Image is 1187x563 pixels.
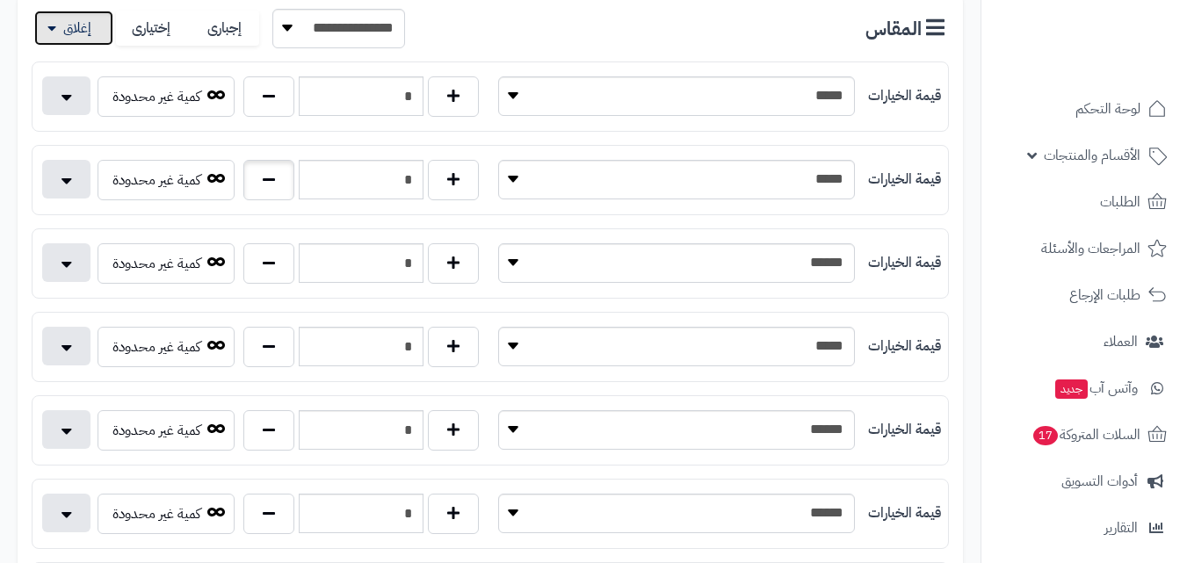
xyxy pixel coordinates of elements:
label: قيمة الخيارات [868,420,941,440]
label: إجبارى [188,11,260,47]
a: الطلبات [992,181,1176,223]
span: لوحة التحكم [1075,97,1140,121]
a: العملاء [992,321,1176,363]
span: الطلبات [1100,190,1140,214]
label: قيمة الخيارات [868,170,941,190]
span: السلات المتروكة [1031,422,1140,447]
h3: المقاس [865,17,949,40]
a: أدوات التسويق [992,460,1176,502]
span: الأقسام والمنتجات [1044,143,1140,168]
a: وآتس آبجديد [992,367,1176,409]
span: وآتس آب [1053,376,1138,401]
span: المراجعات والأسئلة [1041,236,1140,261]
span: العملاء [1104,329,1138,354]
a: التقارير [992,507,1176,549]
span: طلبات الإرجاع [1069,283,1140,307]
a: لوحة التحكم [992,88,1176,130]
label: قيمة الخيارات [868,253,941,273]
label: قيمة الخيارات [868,336,941,357]
span: التقارير [1104,516,1138,540]
span: 17 [1033,426,1058,445]
label: إختيارى [116,11,188,47]
a: طلبات الإرجاع [992,274,1176,316]
a: السلات المتروكة17 [992,414,1176,456]
span: جديد [1055,379,1088,399]
a: المراجعات والأسئلة [992,227,1176,270]
label: قيمة الخيارات [868,503,941,523]
span: أدوات التسويق [1061,469,1138,494]
label: قيمة الخيارات [868,86,941,106]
